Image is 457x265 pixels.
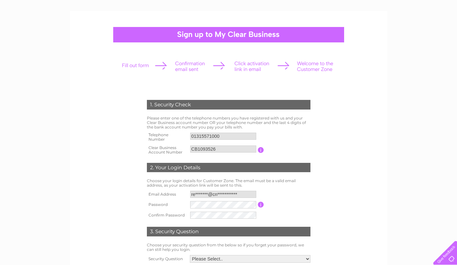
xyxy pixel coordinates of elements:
a: 0333 014 3131 [336,3,380,11]
div: 1. Security Check [147,100,310,110]
a: Contact [437,27,453,32]
input: Information [258,202,264,208]
th: Confirm Password [145,210,189,221]
a: Blog [424,27,434,32]
th: Clear Business Account Number [145,144,189,156]
div: 3. Security Question [147,227,310,236]
a: Energy [383,27,397,32]
div: 2. Your Login Details [147,163,310,172]
td: Please enter one of the telephone numbers you have registered with us and your Clear Business acc... [145,114,312,131]
th: Email Address [145,189,189,199]
a: Telecoms [401,27,420,32]
th: Password [145,199,189,210]
img: logo.png [16,17,49,36]
th: Security Question [145,253,188,264]
td: Choose your security question from the below so if you forget your password, we can still help yo... [145,241,312,253]
div: Clear Business is a trading name of Verastar Limited (registered in [GEOGRAPHIC_DATA] No. 3667643... [77,4,380,31]
td: Choose your login details for Customer Zone. The email must be a valid email address, as your act... [145,177,312,189]
input: Information [258,147,264,153]
th: Telephone Number [145,131,189,144]
a: Water [367,27,379,32]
